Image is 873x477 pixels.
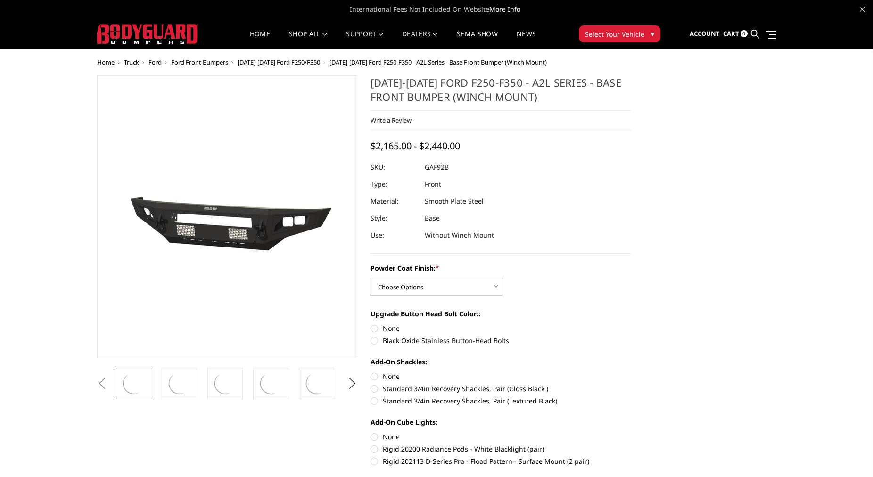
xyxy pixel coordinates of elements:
label: None [371,432,631,442]
a: Truck [124,58,139,66]
label: Add-On Cube Lights: [371,417,631,427]
span: [DATE]-[DATE] Ford F250-F350 - A2L Series - Base Front Bumper (Winch Mount) [329,58,547,66]
dt: Type: [371,176,418,193]
span: $2,165.00 - $2,440.00 [371,140,460,152]
a: More Info [489,5,520,14]
label: Rigid 20200 Radiance Pods - White Blacklight (pair) [371,444,631,454]
label: None [371,371,631,381]
span: ▾ [651,29,654,39]
label: Standard 3/4in Recovery Shackles, Pair (Gloss Black ) [371,384,631,394]
a: Cart 0 [723,21,748,47]
button: Next [346,377,360,391]
label: None [371,323,631,333]
iframe: Chat Widget [826,432,873,477]
img: 1992-1998 Ford F250-F350 - A2L Series - Base Front Bumper (Winch Mount) [304,370,329,396]
dt: Use: [371,227,418,244]
img: 1992-1998 Ford F250-F350 - A2L Series - Base Front Bumper (Winch Mount) [258,370,284,396]
button: Previous [95,377,109,391]
label: Powder Coat Finish: [371,263,631,273]
dd: GAF92B [425,159,449,176]
a: Home [250,31,270,49]
a: SEMA Show [457,31,498,49]
a: Dealers [402,31,438,49]
span: Account [690,29,720,38]
dd: Base [425,210,440,227]
dt: SKU: [371,159,418,176]
a: shop all [289,31,327,49]
button: Select Your Vehicle [579,25,660,42]
a: Account [690,21,720,47]
dd: Without Winch Mount [425,227,494,244]
img: BODYGUARD BUMPERS [97,24,198,44]
a: Ford Front Bumpers [171,58,228,66]
dd: Smooth Plate Steel [425,193,484,210]
img: 1992-1998 Ford F250-F350 - A2L Series - Base Front Bumper (Winch Mount) [121,370,147,396]
label: Add-On Shackles: [371,357,631,367]
dd: Front [425,176,441,193]
span: 0 [741,30,748,37]
span: Cart [723,29,739,38]
a: Ford [148,58,162,66]
dt: Material: [371,193,418,210]
label: Upgrade Button Head Bolt Color:: [371,309,631,319]
img: 1992-1998 Ford F250-F350 - A2L Series - Base Front Bumper (Winch Mount) [166,370,192,396]
dt: Style: [371,210,418,227]
img: 1992-1998 Ford F250-F350 - A2L Series - Base Front Bumper (Winch Mount) [212,370,238,396]
a: Write a Review [371,116,412,124]
label: Standard 3/4in Recovery Shackles, Pair (Textured Black) [371,396,631,406]
a: [DATE]-[DATE] Ford F250/F350 [238,58,320,66]
a: Home [97,58,115,66]
h1: [DATE]-[DATE] Ford F250-F350 - A2L Series - Base Front Bumper (Winch Mount) [371,75,631,111]
label: Black Oxide Stainless Button-Head Bolts [371,336,631,345]
a: 1992-1998 Ford F250-F350 - A2L Series - Base Front Bumper (Winch Mount) [97,75,357,358]
a: News [517,31,536,49]
label: Rigid 202113 D-Series Pro - Flood Pattern - Surface Mount (2 pair) [371,456,631,466]
span: Select Your Vehicle [585,29,644,39]
a: Support [346,31,383,49]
